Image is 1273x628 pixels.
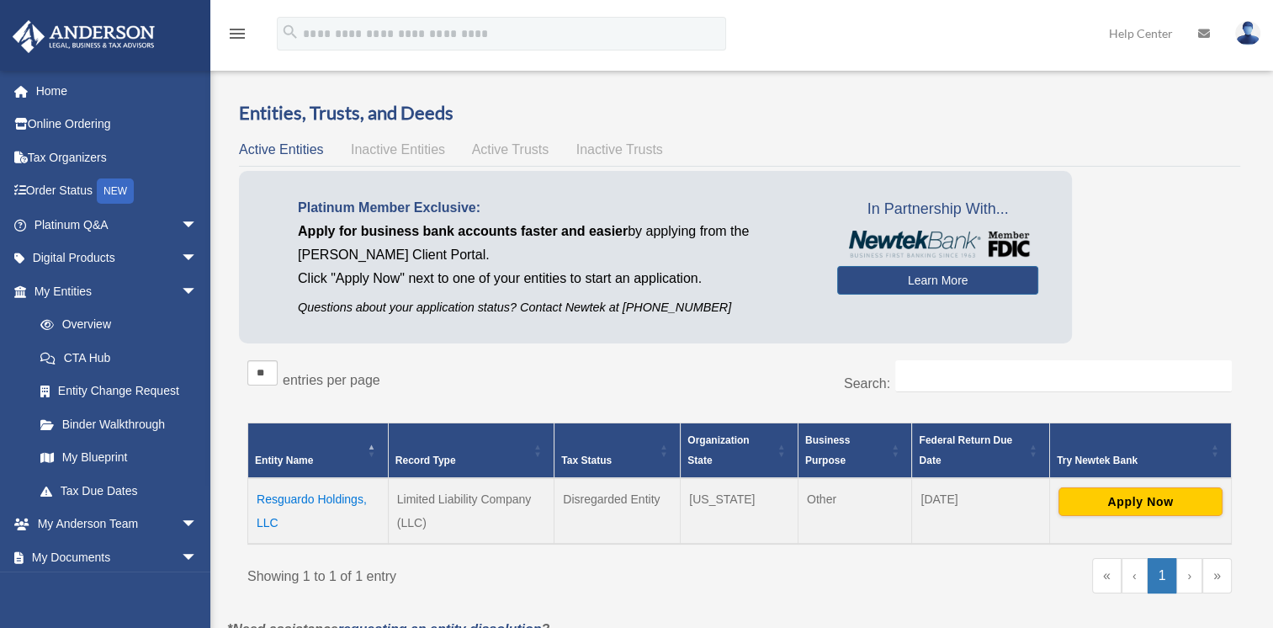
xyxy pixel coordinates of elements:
[576,142,663,157] span: Inactive Trusts
[24,341,215,375] a: CTA Hub
[298,267,812,290] p: Click "Apply Now" next to one of your entities to start an application.
[912,478,1050,544] td: [DATE]
[227,29,247,44] a: menu
[12,508,223,541] a: My Anderson Teamarrow_drop_down
[687,434,749,466] span: Organization State
[181,208,215,242] span: arrow_drop_down
[12,242,223,275] a: Digital Productsarrow_drop_down
[919,434,1012,466] span: Federal Return Due Date
[181,540,215,575] span: arrow_drop_down
[12,208,223,242] a: Platinum Q&Aarrow_drop_down
[239,142,323,157] span: Active Entities
[912,423,1050,478] th: Federal Return Due Date: Activate to sort
[554,423,681,478] th: Tax Status: Activate to sort
[388,478,554,544] td: Limited Liability Company (LLC)
[561,455,612,466] span: Tax Status
[298,220,812,267] p: by applying from the [PERSON_NAME] Client Portal.
[681,478,798,544] td: [US_STATE]
[248,423,389,478] th: Entity Name: Activate to invert sorting
[24,474,215,508] a: Tax Due Dates
[8,20,160,53] img: Anderson Advisors Platinum Portal
[298,224,628,238] span: Apply for business bank accounts faster and easier
[239,100,1240,126] h3: Entities, Trusts, and Deeds
[554,478,681,544] td: Disregarded Entity
[681,423,798,478] th: Organization State: Activate to sort
[24,375,215,408] a: Entity Change Request
[395,455,456,466] span: Record Type
[12,141,223,174] a: Tax Organizers
[12,74,223,108] a: Home
[24,407,215,441] a: Binder Walkthrough
[227,24,247,44] i: menu
[298,196,812,220] p: Platinum Member Exclusive:
[12,274,215,308] a: My Entitiesarrow_drop_down
[805,434,850,466] span: Business Purpose
[844,376,890,391] label: Search:
[1092,558,1122,593] a: First
[472,142,549,157] span: Active Trusts
[351,142,445,157] span: Inactive Entities
[837,196,1038,223] span: In Partnership With...
[255,455,313,466] span: Entity Name
[24,308,206,342] a: Overview
[12,174,223,209] a: Order StatusNEW
[283,373,380,387] label: entries per page
[12,540,223,574] a: My Documentsarrow_drop_down
[181,274,215,309] span: arrow_drop_down
[181,508,215,542] span: arrow_drop_down
[248,478,389,544] td: Resguardo Holdings, LLC
[846,231,1030,258] img: NewtekBankLogoSM.png
[1049,423,1231,478] th: Try Newtek Bank : Activate to sort
[24,441,215,475] a: My Blueprint
[837,266,1038,295] a: Learn More
[97,178,134,204] div: NEW
[281,23,300,41] i: search
[1058,487,1223,516] button: Apply Now
[298,297,812,318] p: Questions about your application status? Contact Newtek at [PHONE_NUMBER]
[798,423,911,478] th: Business Purpose: Activate to sort
[1057,450,1206,471] div: Try Newtek Bank
[12,108,223,141] a: Online Ordering
[798,478,911,544] td: Other
[247,558,727,588] div: Showing 1 to 1 of 1 entry
[1235,21,1260,45] img: User Pic
[388,423,554,478] th: Record Type: Activate to sort
[181,242,215,276] span: arrow_drop_down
